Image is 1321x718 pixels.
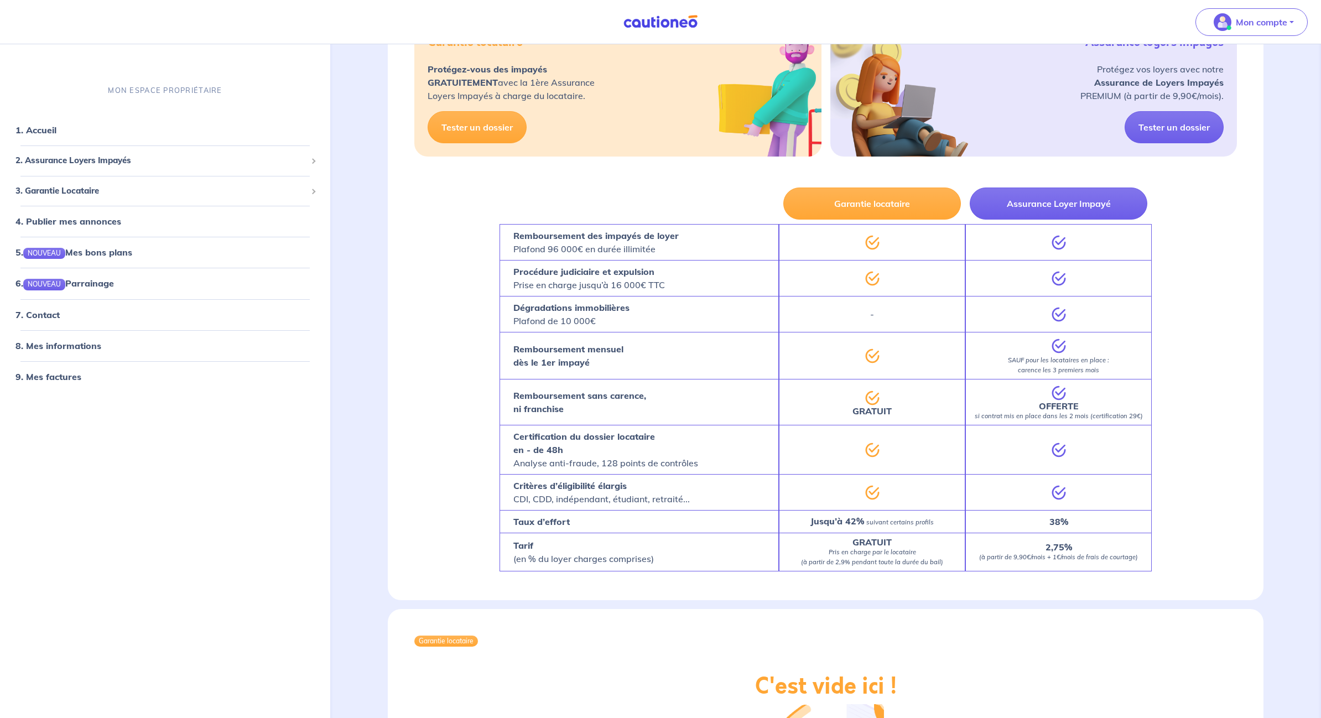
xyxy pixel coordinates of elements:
strong: Certification du dossier locataire en - de 48h [513,431,655,455]
strong: GRATUIT [852,405,892,417]
div: - [779,296,965,332]
p: Protégez vos loyers avec notre PREMIUM (à partir de 9,90€/mois). [1080,63,1224,102]
strong: GRATUIT [852,537,892,548]
a: 5.NOUVEAUMes bons plans [15,247,132,258]
div: 3. Garantie Locataire [4,180,326,201]
p: CDI, CDD, indépendant, étudiant, retraité... [513,479,690,506]
div: 1. Accueil [4,119,326,141]
h5: Garantie locataire [428,36,523,49]
strong: Remboursement des impayés de loyer [513,230,679,241]
h2: C'est vide ici ! [755,673,897,700]
strong: Tarif [513,540,533,551]
p: avec la 1ère Assurance Loyers Impayés à charge du locataire. [428,63,595,102]
a: 7. Contact [15,309,60,320]
strong: Assurance de Loyers Impayés [1094,77,1224,88]
strong: Remboursement mensuel dès le 1er impayé [513,344,623,368]
div: 2. Assurance Loyers Impayés [4,150,326,171]
p: MON ESPACE PROPRIÉTAIRE [108,85,222,96]
div: Garantie locataire [414,636,478,647]
a: Tester un dossier [1125,111,1224,143]
strong: Jusqu’à 42% [810,516,864,527]
em: si contrat mis en place dans les 2 mois (certification 29€) [975,412,1143,420]
span: 3. Garantie Locataire [15,184,306,197]
a: 1. Accueil [15,124,56,136]
a: 4. Publier mes annonces [15,216,121,227]
div: 5.NOUVEAUMes bons plans [4,241,326,263]
span: 2. Assurance Loyers Impayés [15,154,306,167]
div: 8. Mes informations [4,334,326,356]
img: illu_account_valid_menu.svg [1214,13,1231,31]
strong: Taux d’effort [513,516,570,527]
img: Cautioneo [619,15,702,29]
div: 4. Publier mes annonces [4,210,326,232]
strong: Procédure judiciaire et expulsion [513,266,654,277]
strong: 2,75% [1046,542,1072,553]
div: 6.NOUVEAUParrainage [4,272,326,294]
strong: 38% [1049,516,1068,527]
h5: Assurance loyers impayés [1085,36,1224,49]
p: Mon compte [1236,15,1287,29]
strong: OFFERTE [1039,400,1079,412]
button: Assurance Loyer Impayé [970,188,1147,220]
p: (en % du loyer charges comprises) [513,539,654,565]
p: Prise en charge jusqu’à 16 000€ TTC [513,265,665,292]
div: 9. Mes factures [4,365,326,387]
a: 8. Mes informations [15,340,101,351]
em: Pris en charge par le locataire (à partir de 2,9% pendant toute la durée du bail) [801,548,943,566]
em: SAUF pour les locataires en place : carence les 3 premiers mois [1008,356,1109,374]
a: 9. Mes factures [15,371,81,382]
p: Plafond 96 000€ en durée illimitée [513,229,679,256]
div: 7. Contact [4,303,326,325]
button: illu_account_valid_menu.svgMon compte [1195,8,1308,36]
button: Garantie locataire [783,188,961,220]
strong: Remboursement sans carence, ni franchise [513,390,646,414]
strong: Critères d’éligibilité élargis [513,480,627,491]
strong: Dégradations immobilières [513,302,630,313]
a: 6.NOUVEAUParrainage [15,278,114,289]
em: (à partir de 9,90€/mois + 1€/mois de frais de courtage) [979,553,1138,561]
a: Tester un dossier [428,111,527,143]
p: Analyse anti-fraude, 128 points de contrôles [513,430,698,470]
strong: Protégez-vous des impayés GRATUITEMENT [428,64,547,88]
p: Plafond de 10 000€ [513,301,630,327]
em: suivant certains profils [866,518,934,526]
